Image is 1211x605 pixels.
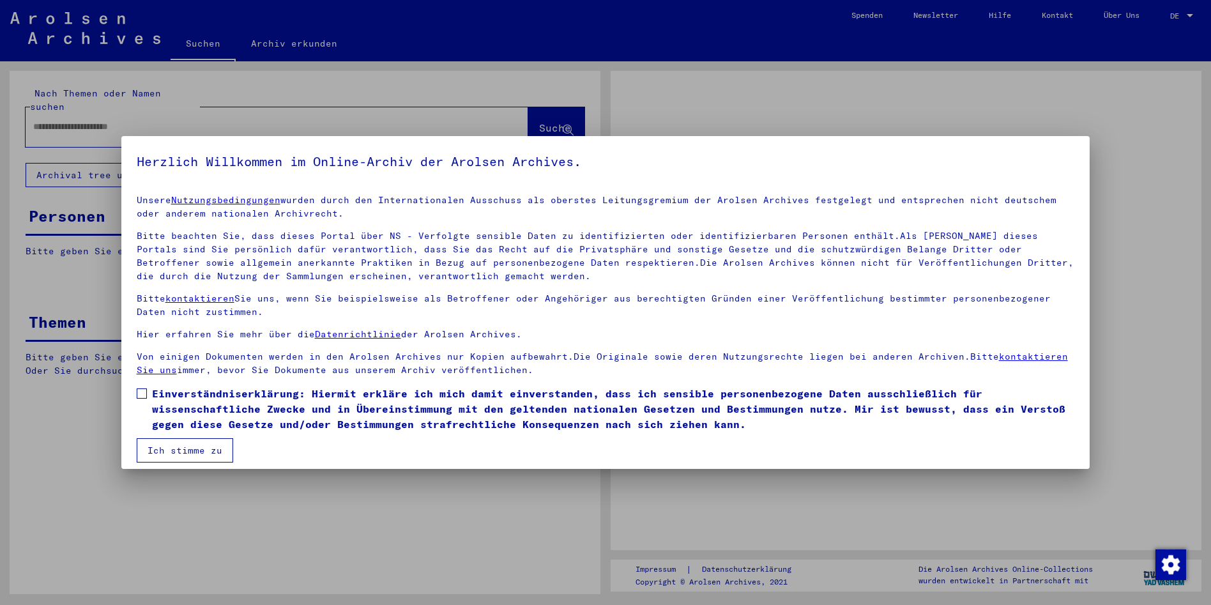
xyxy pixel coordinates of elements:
[1155,549,1186,580] img: Zustimmung ändern
[171,194,280,206] a: Nutzungsbedingungen
[137,229,1075,283] p: Bitte beachten Sie, dass dieses Portal über NS - Verfolgte sensible Daten zu identifizierten oder...
[137,328,1075,341] p: Hier erfahren Sie mehr über die der Arolsen Archives.
[315,328,401,340] a: Datenrichtlinie
[1155,549,1185,579] div: Zustimmung ändern
[137,151,1075,172] h5: Herzlich Willkommen im Online-Archiv der Arolsen Archives.
[137,292,1075,319] p: Bitte Sie uns, wenn Sie beispielsweise als Betroffener oder Angehöriger aus berechtigten Gründen ...
[137,438,233,463] button: Ich stimme zu
[137,350,1075,377] p: Von einigen Dokumenten werden in den Arolsen Archives nur Kopien aufbewahrt.Die Originale sowie d...
[137,194,1075,220] p: Unsere wurden durch den Internationalen Ausschuss als oberstes Leitungsgremium der Arolsen Archiv...
[165,293,234,304] a: kontaktieren
[152,386,1075,432] span: Einverständniserklärung: Hiermit erkläre ich mich damit einverstanden, dass ich sensible personen...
